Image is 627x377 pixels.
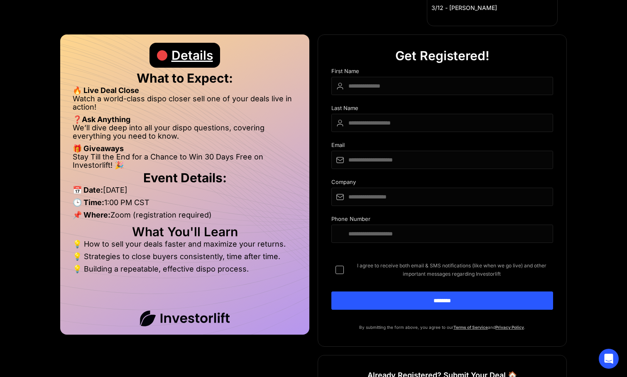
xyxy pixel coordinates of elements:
[73,186,103,194] strong: 📅 Date:
[73,95,297,115] li: Watch a world-class dispo closer sell one of your deals live in action!
[73,186,297,198] li: [DATE]
[331,179,553,188] div: Company
[73,124,297,144] li: We’ll dive deep into all your dispo questions, covering everything you need to know.
[331,68,553,323] form: DIspo Day Main Form
[73,228,297,236] h2: What You'll Learn
[73,153,297,169] li: Stay Till the End for a Chance to Win 30 Days Free on Investorlift! 🎉
[331,142,553,151] div: Email
[331,216,553,225] div: Phone Number
[137,71,233,86] strong: What to Expect:
[73,198,104,207] strong: 🕒 Time:
[331,68,553,77] div: First Name
[171,43,213,68] div: Details
[599,349,619,369] div: Open Intercom Messenger
[331,323,553,331] p: By submitting the form above, you agree to our and .
[73,211,297,223] li: Zoom (registration required)
[73,252,297,265] li: 💡 Strategies to close buyers consistently, time after time.
[331,105,553,114] div: Last Name
[495,325,524,330] a: Privacy Policy
[73,86,139,95] strong: 🔥 Live Deal Close
[73,115,130,124] strong: ❓Ask Anything
[350,262,553,278] span: I agree to receive both email & SMS notifications (like when we go live) and other important mess...
[73,240,297,252] li: 💡 How to sell your deals faster and maximize your returns.
[453,325,488,330] a: Terms of Service
[73,198,297,211] li: 1:00 PM CST
[143,170,227,185] strong: Event Details:
[73,211,110,219] strong: 📌 Where:
[395,43,490,68] div: Get Registered!
[73,144,124,153] strong: 🎁 Giveaways
[73,265,297,273] li: 💡 Building a repeatable, effective dispo process.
